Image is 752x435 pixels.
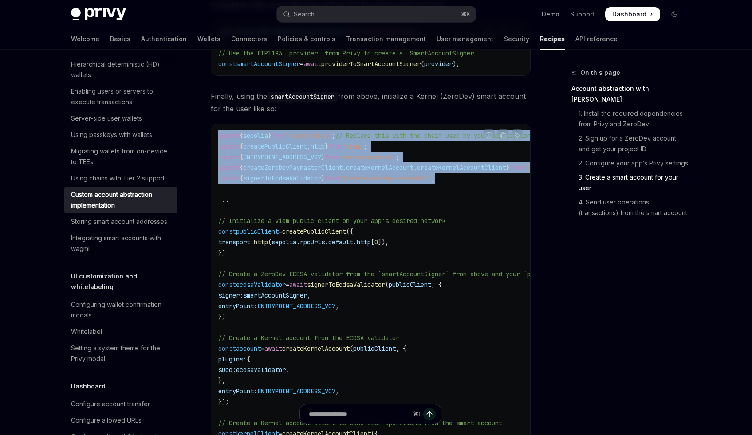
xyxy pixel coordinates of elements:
[296,238,300,246] span: .
[346,227,353,235] span: ({
[309,404,409,424] input: Ask a question...
[431,281,442,289] span: , {
[417,164,506,172] span: createKernelAccountClient
[424,60,453,68] span: provider
[307,142,311,150] span: ,
[575,28,618,50] a: API reference
[71,326,102,337] div: Whitelabel
[571,170,689,195] a: 3. Create a smart account for your user
[218,398,229,406] span: });
[71,189,172,211] div: Custom account abstraction implementation
[257,302,335,310] span: ENTRYPOINT_ADDRESS_V07
[243,164,343,172] span: createZeroDevPaymasterClient
[218,249,225,257] span: })
[218,49,477,57] span: // Use the EIP1193 `provider` from Privy to create a `SmartAccountSigner`
[218,281,236,289] span: const
[540,28,565,50] a: Recipes
[268,238,272,246] span: (
[343,164,346,172] span: ,
[346,28,426,50] a: Transaction management
[257,387,335,395] span: ENTRYPOINT_ADDRESS_V07
[218,291,243,299] span: signer:
[218,387,257,395] span: entryPoint:
[71,28,99,50] a: Welcome
[353,238,357,246] span: .
[218,270,573,278] span: // Create a ZeroDev ECDSA validator from the `smartAccountSigner` from above and your `publicClient`
[218,153,240,161] span: import
[353,345,396,353] span: publicClient
[335,302,339,310] span: ,
[236,345,261,353] span: account
[243,174,321,182] span: signerToEcdsaValidator
[264,345,282,353] span: await
[483,129,495,141] button: Report incorrect code
[218,238,254,246] span: transport:
[64,412,177,428] a: Configure allowed URLs
[236,227,279,235] span: publicClient
[282,227,346,235] span: createPublicClient
[346,164,413,172] span: createKernelAccount
[325,153,339,161] span: from
[240,153,243,161] span: {
[240,164,243,172] span: {
[218,196,229,204] span: ...
[64,127,177,143] a: Using passkeys with wallets
[71,233,172,254] div: Integrating smart accounts with wagmi
[243,132,268,140] span: sepolia
[64,110,177,126] a: Server-side user wallets
[243,153,321,161] span: ENTRYPOINT_ADDRESS_V07
[357,238,371,246] span: http
[286,281,289,289] span: =
[497,129,509,141] button: Copy the contents from the code block
[571,82,689,106] a: Account abstraction with [PERSON_NAME]
[71,86,172,107] div: Enabling users or servers to execute transactions
[240,132,243,140] span: {
[289,281,307,289] span: await
[64,187,177,213] a: Custom account abstraction implementation
[71,299,172,321] div: Configuring wallet confirmation modals
[272,238,296,246] span: sepolia
[512,129,523,141] button: Ask AI
[268,132,272,140] span: }
[300,60,303,68] span: =
[71,59,172,80] div: Hierarchical deterministic (HD) wallets
[272,132,286,140] span: from
[286,132,332,140] span: 'viem/chains'
[243,291,307,299] span: smartAccountSigner
[218,132,240,140] span: import
[71,399,150,409] div: Configure account transfer
[396,345,406,353] span: , {
[286,366,289,374] span: ,
[240,174,243,182] span: {
[374,238,378,246] span: 0
[571,131,689,156] a: 2. Sign up for a ZeroDev account and get your project ID
[311,142,325,150] span: http
[71,216,167,227] div: Storing smart account addresses
[218,302,257,310] span: entryPoint:
[423,408,436,420] button: Send message
[321,60,421,68] span: providerToSmartAccountSigner
[506,164,509,172] span: }
[605,7,660,21] a: Dashboard
[71,113,142,124] div: Server-side user wallets
[364,142,367,150] span: ;
[218,313,225,321] span: })
[343,142,364,150] span: 'viem'
[282,345,350,353] span: createKernelAccount
[218,227,236,235] span: const
[542,10,559,19] a: Demo
[267,92,338,102] code: smartAccountSigner
[218,355,247,363] span: plugins:
[71,381,106,392] h5: Dashboard
[385,281,389,289] span: (
[64,170,177,186] a: Using chains with Tier 2 support
[71,146,172,167] div: Migrating wallets from on-device to TEEs
[321,174,325,182] span: }
[571,156,689,170] a: 2. Configure your app’s Privy settings
[197,28,220,50] a: Wallets
[243,142,307,150] span: createPublicClient
[218,174,240,182] span: import
[236,281,286,289] span: ecdsaValidator
[378,238,389,246] span: ]),
[277,6,476,22] button: Open search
